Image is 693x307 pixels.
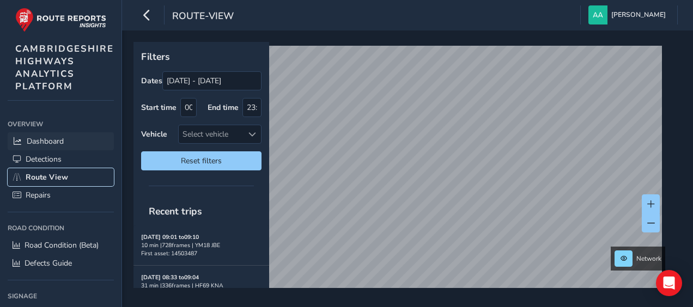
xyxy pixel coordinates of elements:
div: 10 min | 728 frames | YM18 JBE [141,241,262,249]
img: diamond-layout [588,5,607,24]
div: Signage [8,288,114,304]
span: Road Condition (Beta) [25,240,99,250]
span: [PERSON_NAME] [611,5,666,24]
span: CAMBRIDGESHIRE HIGHWAYS ANALYTICS PLATFORM [15,42,114,93]
img: rr logo [15,8,106,32]
span: Reset filters [149,156,253,166]
strong: [DATE] 09:01 to 09:10 [141,233,199,241]
div: 31 min | 336 frames | HF69 KNA [141,281,262,290]
a: Detections [8,150,114,168]
span: First asset: 14503487 [141,249,197,257]
label: Vehicle [141,129,167,139]
span: Detections [26,154,62,164]
strong: [DATE] 08:33 to 09:04 [141,273,199,281]
a: Dashboard [8,132,114,150]
button: [PERSON_NAME] [588,5,670,24]
span: Recent trips [141,197,210,225]
label: Dates [141,76,162,86]
canvas: Map [137,46,662,300]
a: Route View [8,168,114,186]
span: Route View [26,172,68,182]
div: Road Condition [8,220,114,236]
p: Filters [141,50,262,64]
a: Defects Guide [8,254,114,272]
span: Dashboard [27,136,64,146]
label: Start time [141,102,177,113]
div: Select vehicle [179,125,243,143]
span: Network [636,254,661,263]
label: End time [208,102,239,113]
a: Road Condition (Beta) [8,236,114,254]
span: route-view [172,9,234,24]
div: Overview [8,116,114,132]
span: Repairs [26,190,51,200]
div: Open Intercom Messenger [656,270,682,296]
button: Reset filters [141,151,262,170]
span: Defects Guide [25,258,72,268]
a: Repairs [8,186,114,204]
